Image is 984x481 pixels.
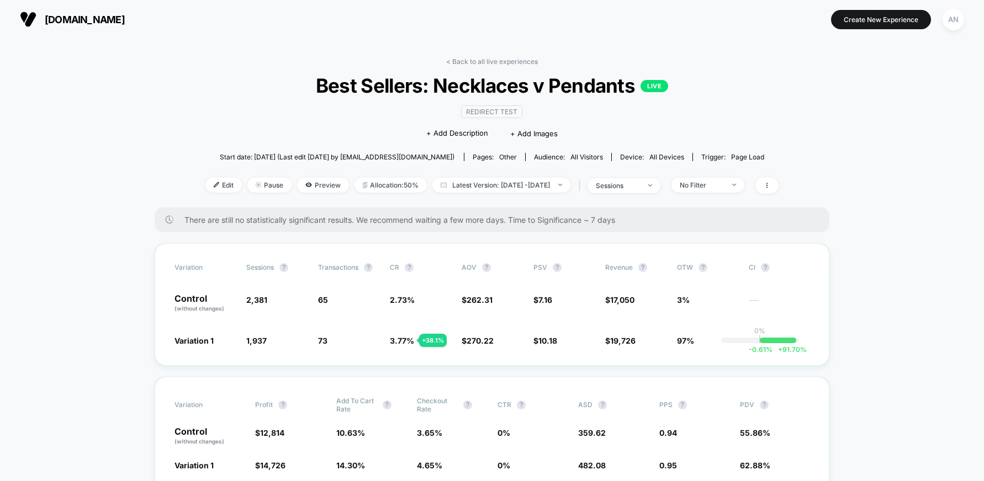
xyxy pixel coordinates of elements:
[538,295,552,304] span: 7.16
[214,182,219,188] img: edit
[363,182,367,188] img: rebalance
[462,336,494,345] span: $
[499,153,517,161] span: other
[759,335,761,343] p: |
[174,305,224,312] span: (without changes)
[390,336,414,345] span: 3.77 %
[417,397,458,413] span: Checkout Rate
[680,181,724,189] div: No Filter
[553,263,562,272] button: ?
[220,153,454,161] span: Start date: [DATE] (Last edit [DATE] by [EMAIL_ADDRESS][DOMAIN_NAME])
[598,400,607,409] button: ?
[336,428,365,437] span: 10.63 %
[732,184,736,186] img: end
[596,181,640,190] div: sessions
[405,263,414,272] button: ?
[463,400,472,409] button: ?
[570,153,603,161] span: All Visitors
[174,461,214,470] span: Variation 1
[578,461,606,470] span: 482.08
[677,336,694,345] span: 97%
[383,400,392,409] button: ?
[462,295,493,304] span: $
[355,178,427,193] span: Allocation: 50%
[467,336,494,345] span: 270.22
[517,400,526,409] button: ?
[740,400,754,409] span: PDV
[699,263,707,272] button: ?
[538,336,557,345] span: 10.18
[390,295,415,304] span: 2.73 %
[773,345,807,354] span: 91.70 %
[462,263,477,271] span: AOV
[174,397,235,413] span: Variation
[174,438,224,445] span: (without changes)
[649,153,684,161] span: all devices
[279,263,288,272] button: ?
[260,461,285,470] span: 14,726
[731,153,764,161] span: Page Load
[446,57,538,66] a: < Back to all live experiences
[740,461,770,470] span: 62.88 %
[297,178,349,193] span: Preview
[246,336,267,345] span: 1,937
[17,10,128,28] button: [DOMAIN_NAME]
[417,461,442,470] span: 4.65 %
[247,178,292,193] span: Pause
[533,263,547,271] span: PSV
[760,400,769,409] button: ?
[234,74,750,97] span: Best Sellers: Necklaces v Pendants
[432,178,570,193] span: Latest Version: [DATE] - [DATE]
[246,263,274,271] span: Sessions
[576,178,588,194] span: |
[677,295,690,304] span: 3%
[610,295,634,304] span: 17,050
[761,263,770,272] button: ?
[255,461,285,470] span: $
[336,397,377,413] span: Add To Cart Rate
[778,345,782,354] span: +
[278,400,287,409] button: ?
[558,184,562,186] img: end
[749,263,810,272] span: CI
[677,263,738,272] span: OTW
[648,184,652,186] img: end
[174,294,235,313] p: Control
[255,428,284,437] span: $
[426,128,488,139] span: + Add Description
[498,428,510,437] span: 0 %
[318,295,328,304] span: 65
[749,297,810,313] span: ---
[256,182,261,188] img: end
[184,215,807,225] span: There are still no statistically significant results. We recommend waiting a few more days . Time...
[610,336,636,345] span: 19,726
[605,295,634,304] span: $
[740,428,770,437] span: 55.86 %
[467,295,493,304] span: 262.31
[749,345,773,354] span: -0.61 %
[364,263,373,272] button: ?
[939,8,967,31] button: AN
[45,14,125,25] span: [DOMAIN_NAME]
[578,400,592,409] span: ASD
[678,400,687,409] button: ?
[510,129,558,138] span: + Add Images
[943,9,964,30] div: AN
[754,327,765,335] p: 0%
[638,263,647,272] button: ?
[498,400,511,409] span: CTR
[659,428,677,437] span: 0.94
[441,182,447,188] img: calendar
[641,80,668,92] p: LIVE
[701,153,764,161] div: Trigger:
[534,153,603,161] div: Audience:
[498,461,510,470] span: 0 %
[318,336,327,345] span: 73
[260,428,284,437] span: 12,814
[533,295,552,304] span: $
[578,428,606,437] span: 359.62
[533,336,557,345] span: $
[20,11,36,28] img: Visually logo
[659,400,673,409] span: PPS
[205,178,242,193] span: Edit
